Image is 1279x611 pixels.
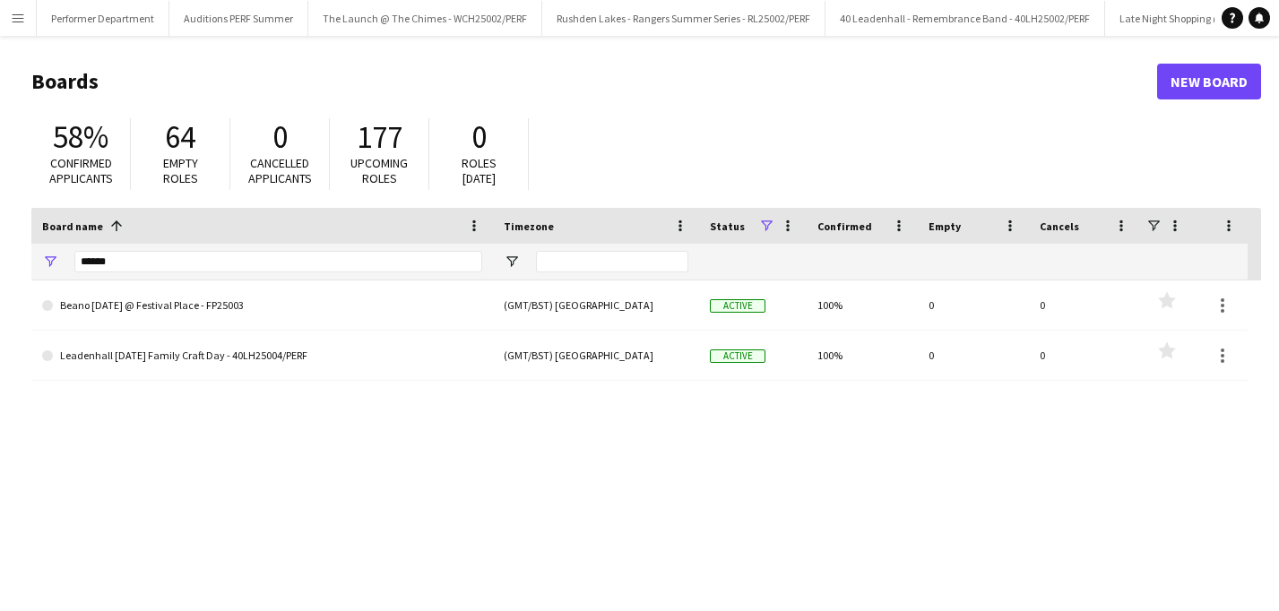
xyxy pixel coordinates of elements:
span: Active [710,299,765,313]
span: 177 [357,117,402,157]
div: 0 [1029,280,1140,330]
span: 0 [272,117,288,157]
a: Leadenhall [DATE] Family Craft Day - 40LH25004/PERF [42,331,482,381]
span: Confirmed applicants [49,155,113,186]
div: 100% [807,280,918,330]
div: (GMT/BST) [GEOGRAPHIC_DATA] [493,331,699,380]
span: Cancelled applicants [248,155,312,186]
button: The Launch @ The Chimes - WCH25002/PERF [308,1,542,36]
span: Board name [42,219,103,233]
span: Cancels [1040,219,1079,233]
span: Empty [929,219,961,233]
button: Auditions PERF Summer [169,1,308,36]
input: Timezone Filter Input [536,251,688,272]
span: Timezone [504,219,554,233]
button: Rushden Lakes - Rangers Summer Series - RL25002/PERF [542,1,825,36]
span: Empty roles [163,155,198,186]
button: Open Filter Menu [504,254,520,270]
div: 0 [918,331,1029,380]
h1: Boards [31,68,1157,95]
button: Performer Department [37,1,169,36]
div: 100% [807,331,918,380]
span: Roles [DATE] [462,155,497,186]
span: Status [710,219,745,233]
div: (GMT/BST) [GEOGRAPHIC_DATA] [493,280,699,330]
button: Open Filter Menu [42,254,58,270]
span: Confirmed [817,219,872,233]
span: 58% [53,117,108,157]
span: 0 [471,117,487,157]
span: Active [710,349,765,363]
div: 0 [918,280,1029,330]
div: 0 [1029,331,1140,380]
button: 40 Leadenhall - Remembrance Band - 40LH25002/PERF [825,1,1105,36]
span: Upcoming roles [350,155,408,186]
a: Beano [DATE] @ Festival Place - FP25003 [42,280,482,331]
a: New Board [1157,64,1261,99]
input: Board name Filter Input [74,251,482,272]
span: 64 [165,117,195,157]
